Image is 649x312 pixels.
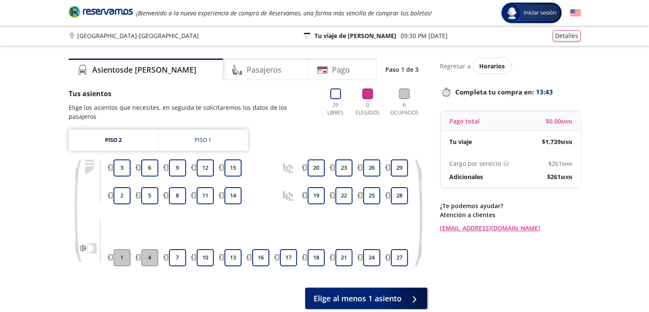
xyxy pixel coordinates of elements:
[570,8,581,18] button: English
[114,187,131,204] button: 2
[280,249,297,266] button: 17
[69,103,315,121] p: Elige los asientos que necesites, en seguida te solicitaremos los datos de los pasajeros
[252,249,269,266] button: 16
[69,130,158,151] a: Piso 2
[561,139,572,145] small: MXN
[314,31,396,40] p: Tu viaje de [PERSON_NAME]
[542,137,572,146] span: $ 1,739
[141,249,158,266] button: 4
[546,117,572,126] span: $ 0.00
[561,118,572,125] small: MXN
[324,101,347,117] p: 29 Libres
[440,201,581,210] p: ¿Te podemos ayudar?
[314,293,402,304] span: Elige al menos 1 asiento
[547,172,572,181] span: $ 261
[391,249,408,266] button: 27
[449,117,480,126] p: Pago total
[308,187,325,204] button: 19
[224,159,242,177] button: 15
[197,249,214,266] button: 10
[308,249,325,266] button: 18
[69,88,315,99] p: Tus asientos
[195,136,211,144] div: Piso 1
[363,159,380,177] button: 26
[114,159,131,177] button: 3
[363,187,380,204] button: 25
[520,9,560,17] span: Iniciar sesión
[335,159,352,177] button: 23
[440,86,581,98] p: Completa tu compra en :
[536,87,553,97] span: 13:43
[247,64,282,76] h4: Pasajeros
[158,130,248,151] a: Piso 1
[114,249,131,266] button: 1
[197,159,214,177] button: 12
[440,62,471,71] p: Regresar a
[141,187,158,204] button: 5
[391,187,408,204] button: 28
[335,249,352,266] button: 21
[141,159,158,177] button: 6
[548,159,572,168] span: $ 261
[440,59,581,73] div: Regresar a ver horarios
[69,5,133,21] a: Brand Logo
[479,62,505,70] span: Horarios
[385,65,419,74] p: Paso 1 de 3
[388,101,421,117] p: 6 Ocupados
[169,249,186,266] button: 7
[440,210,581,219] p: Atención a clientes
[305,288,427,309] button: Elige al menos 1 asiento
[401,31,448,40] p: 09:30 PM [DATE]
[308,159,325,177] button: 20
[136,9,432,17] em: ¡Bienvenido a la nueva experiencia de compra de Reservamos, una forma más sencilla de comprar tus...
[169,187,186,204] button: 8
[561,174,572,180] small: MXN
[169,159,186,177] button: 9
[335,187,352,204] button: 22
[449,137,472,146] p: Tu viaje
[77,31,199,40] p: [GEOGRAPHIC_DATA] - [GEOGRAPHIC_DATA]
[353,101,382,117] p: 0 Elegidos
[332,64,350,76] h4: Pago
[92,64,196,76] h4: Asientos de [PERSON_NAME]
[391,159,408,177] button: 29
[553,30,581,41] button: Detalles
[449,172,483,181] p: Adicionales
[440,224,581,233] a: [EMAIL_ADDRESS][DOMAIN_NAME]
[224,187,242,204] button: 14
[224,249,242,266] button: 13
[69,5,133,18] i: Brand Logo
[197,187,214,204] button: 11
[449,159,501,168] p: Cargo por servicio
[562,161,572,167] small: MXN
[363,249,380,266] button: 24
